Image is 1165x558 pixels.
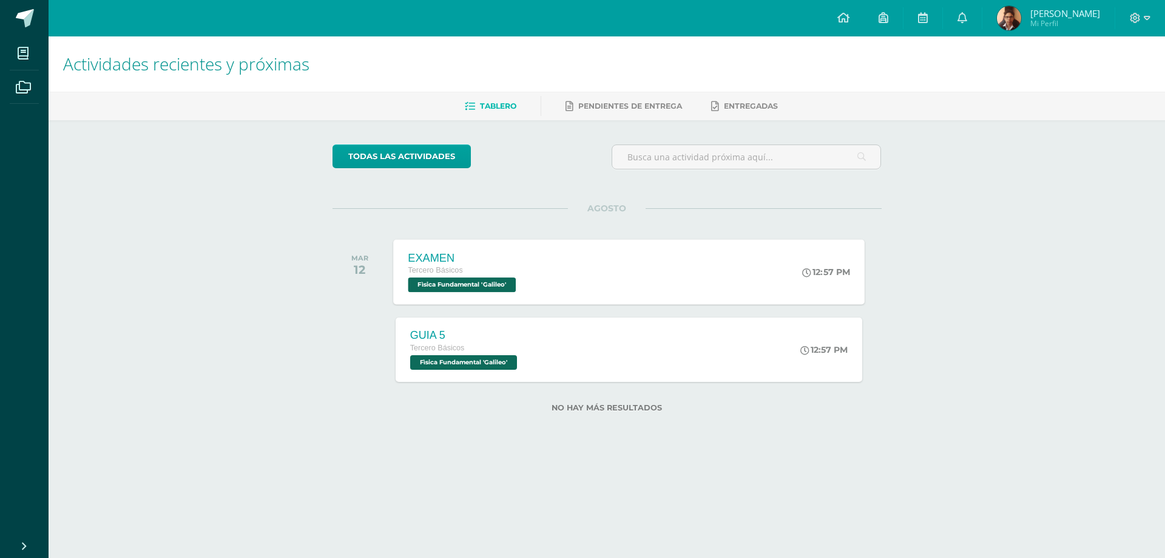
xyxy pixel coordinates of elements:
div: MAR [351,254,368,262]
span: Fìsica Fundamental 'Galileo' [410,355,517,370]
span: [PERSON_NAME] [1030,7,1100,19]
a: Entregadas [711,97,778,116]
div: 12:57 PM [802,267,850,277]
span: Tercero Básicos [408,266,462,274]
span: Tablero [480,101,516,111]
div: GUIA 5 [410,329,520,342]
label: No hay más resultados [333,403,882,412]
a: Pendientes de entrega [566,97,682,116]
div: 12 [351,262,368,277]
span: Entregadas [724,101,778,111]
div: EXAMEN [408,251,519,264]
div: 12:57 PM [800,344,848,355]
span: AGOSTO [568,203,646,214]
input: Busca una actividad próxima aquí... [612,145,881,169]
img: 3a6ce4f768a7b1eafc7f18269d90ebb8.png [997,6,1021,30]
span: Pendientes de entrega [578,101,682,111]
span: Tercero Básicos [410,344,465,352]
span: Actividades recientes y próximas [63,52,309,75]
a: todas las Actividades [333,145,471,168]
span: Mi Perfil [1030,18,1100,29]
a: Tablero [465,97,516,116]
span: Fìsica Fundamental 'Galileo' [408,277,516,292]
